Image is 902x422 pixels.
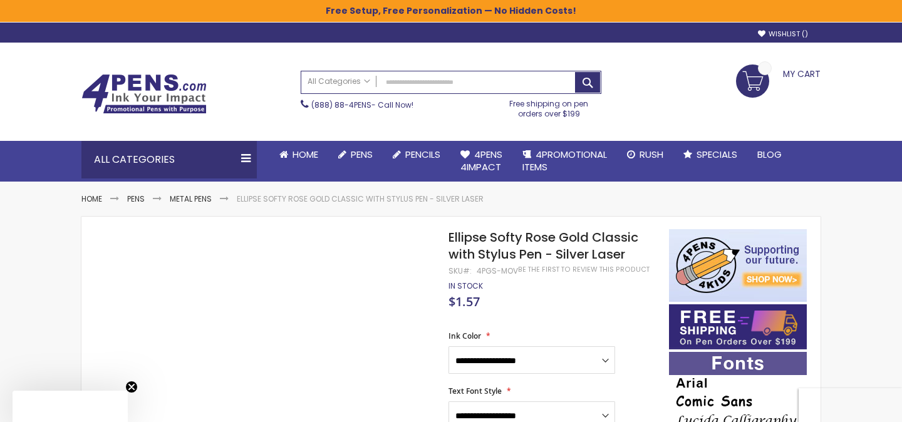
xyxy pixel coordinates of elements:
[293,148,318,161] span: Home
[448,386,502,396] span: Text Font Style
[311,100,413,110] span: - Call Now!
[799,388,902,422] iframe: Google Customer Reviews
[301,71,376,92] a: All Categories
[448,281,483,291] div: Availability
[127,193,145,204] a: Pens
[81,74,207,114] img: 4Pens Custom Pens and Promotional Products
[308,76,370,86] span: All Categories
[269,141,328,168] a: Home
[460,148,502,173] span: 4Pens 4impact
[497,94,602,119] div: Free shipping on pen orders over $199
[450,141,512,182] a: 4Pens4impact
[170,193,212,204] a: Metal Pens
[747,141,792,168] a: Blog
[697,148,737,161] span: Specials
[757,148,782,161] span: Blog
[617,141,673,168] a: Rush
[448,280,483,291] span: In stock
[448,331,481,341] span: Ink Color
[237,194,484,204] li: Ellipse Softy Rose Gold Classic with Stylus Pen - Silver Laser
[758,29,808,39] a: Wishlist
[125,381,138,393] button: Close teaser
[405,148,440,161] span: Pencils
[669,229,807,302] img: 4pens 4 kids
[522,148,607,173] span: 4PROMOTIONAL ITEMS
[383,141,450,168] a: Pencils
[311,100,371,110] a: (888) 88-4PENS
[673,141,747,168] a: Specials
[518,265,650,274] a: Be the first to review this product
[640,148,663,161] span: Rush
[448,229,638,263] span: Ellipse Softy Rose Gold Classic with Stylus Pen - Silver Laser
[328,141,383,168] a: Pens
[448,293,480,310] span: $1.57
[13,391,128,422] div: Close teaser
[477,266,518,276] div: 4PGS-MOV
[669,304,807,349] img: Free shipping on orders over $199
[512,141,617,182] a: 4PROMOTIONALITEMS
[351,148,373,161] span: Pens
[448,265,472,276] strong: SKU
[81,141,257,178] div: All Categories
[81,193,102,204] a: Home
